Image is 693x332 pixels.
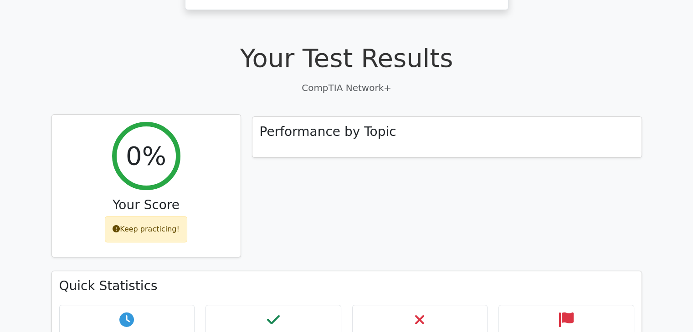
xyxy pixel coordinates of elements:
h3: Quick Statistics [59,278,634,294]
h1: Your Test Results [51,43,642,73]
p: CompTIA Network+ [51,81,642,95]
div: Keep practicing! [105,216,187,242]
h3: Performance by Topic [260,124,396,140]
h2: 0% [126,141,166,171]
h3: Your Score [59,197,233,213]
